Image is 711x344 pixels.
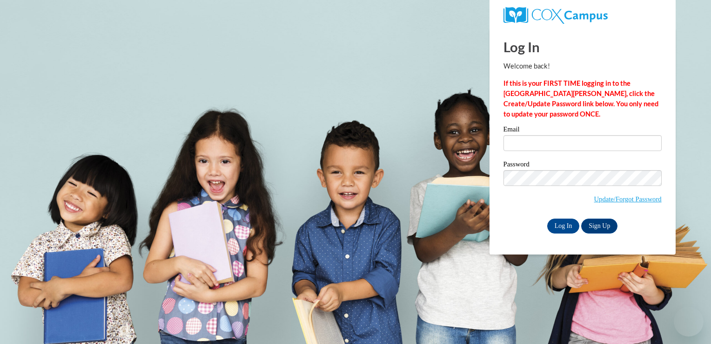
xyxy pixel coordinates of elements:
img: COX Campus [503,7,608,24]
label: Password [503,161,662,170]
label: Email [503,126,662,135]
iframe: Button to launch messaging window [674,307,704,337]
h1: Log In [503,37,662,56]
input: Log In [547,219,580,234]
a: Sign Up [581,219,617,234]
p: Welcome back! [503,61,662,71]
a: Update/Forgot Password [594,195,662,203]
a: COX Campus [503,7,662,24]
strong: If this is your FIRST TIME logging in to the [GEOGRAPHIC_DATA][PERSON_NAME], click the Create/Upd... [503,79,658,118]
